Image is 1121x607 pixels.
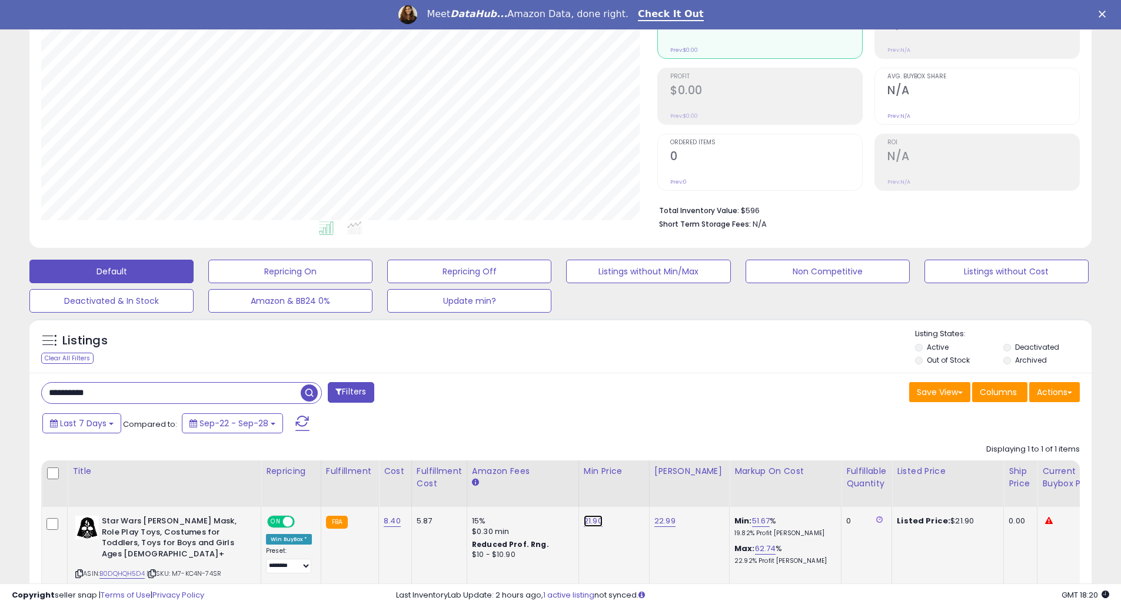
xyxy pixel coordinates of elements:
[887,112,910,120] small: Prev: N/A
[472,539,549,549] b: Reduced Prof. Rng.
[62,333,108,349] h5: Listings
[670,47,698,54] small: Prev: $0.00
[12,589,55,601] strong: Copyright
[734,465,836,477] div: Markup on Cost
[1062,589,1109,601] span: 2025-10-7 18:20 GMT
[41,353,94,364] div: Clear All Filters
[266,465,316,477] div: Repricing
[887,74,1079,80] span: Avg. Buybox Share
[326,516,348,529] small: FBA
[1015,355,1047,365] label: Archived
[29,260,194,283] button: Default
[427,8,628,20] div: Meet Amazon Data, done right.
[897,516,994,526] div: $21.90
[654,515,676,527] a: 22.99
[396,590,1109,601] div: Last InventoryLab Update: 2 hours ago, not synced.
[887,84,1079,99] h2: N/A
[670,112,698,120] small: Prev: $0.00
[417,516,458,526] div: 5.87
[208,289,372,313] button: Amazon & BB24 0%
[909,382,970,402] button: Save View
[972,382,1027,402] button: Columns
[924,260,1089,283] button: Listings without Cost
[42,413,121,433] button: Last 7 Days
[755,543,776,555] a: 62.74
[746,260,910,283] button: Non Competitive
[268,517,283,527] span: ON
[1099,11,1110,18] div: Close
[12,590,204,601] div: seller snap | |
[980,386,1017,398] span: Columns
[72,465,256,477] div: Title
[734,529,832,538] p: 19.82% Profit [PERSON_NAME]
[208,260,372,283] button: Repricing On
[734,515,752,526] b: Min:
[417,465,462,490] div: Fulfillment Cost
[152,589,204,601] a: Privacy Policy
[472,550,570,560] div: $10 - $10.90
[398,5,417,24] img: Profile image for Georgie
[384,515,401,527] a: 8.40
[328,382,374,403] button: Filters
[293,517,312,527] span: OFF
[266,534,312,545] div: Win BuyBox *
[897,515,950,526] b: Listed Price:
[659,203,1071,217] li: $596
[101,589,151,601] a: Terms of Use
[670,140,862,146] span: Ordered Items
[887,47,910,54] small: Prev: N/A
[897,465,999,477] div: Listed Price
[472,526,570,537] div: $0.30 min
[887,150,1079,165] h2: N/A
[387,260,551,283] button: Repricing Off
[734,516,832,538] div: %
[1009,516,1028,526] div: 0.00
[266,547,312,573] div: Preset:
[60,417,107,429] span: Last 7 Days
[99,569,145,579] a: B0DQHQH5D4
[387,289,551,313] button: Update min?
[670,84,862,99] h2: $0.00
[730,460,841,507] th: The percentage added to the cost of goods (COGS) that forms the calculator for Min & Max prices.
[199,417,268,429] span: Sep-22 - Sep-28
[1042,465,1103,490] div: Current Buybox Price
[753,218,767,230] span: N/A
[734,543,755,554] b: Max:
[752,515,770,527] a: 51.67
[384,465,407,477] div: Cost
[670,74,862,80] span: Profit
[927,342,949,352] label: Active
[123,419,177,430] span: Compared to:
[472,477,479,488] small: Amazon Fees.
[670,178,687,185] small: Prev: 0
[670,150,862,165] h2: 0
[734,557,832,565] p: 22.92% Profit [PERSON_NAME]
[1009,465,1032,490] div: Ship Price
[450,8,507,19] i: DataHub...
[846,516,883,526] div: 0
[659,205,739,215] b: Total Inventory Value:
[543,589,594,601] a: 1 active listing
[734,543,832,565] div: %
[915,329,1092,340] p: Listing States:
[472,465,574,477] div: Amazon Fees
[584,515,603,527] a: 21.90
[887,178,910,185] small: Prev: N/A
[29,289,194,313] button: Deactivated & In Stock
[182,413,283,433] button: Sep-22 - Sep-28
[1015,342,1059,352] label: Deactivated
[75,516,99,539] img: 418UCa5H3+L._SL40_.jpg
[654,465,724,477] div: [PERSON_NAME]
[927,355,970,365] label: Out of Stock
[326,465,374,477] div: Fulfillment
[1029,382,1080,402] button: Actions
[986,444,1080,455] div: Displaying 1 to 1 of 1 items
[638,8,704,21] a: Check It Out
[566,260,730,283] button: Listings without Min/Max
[846,465,887,490] div: Fulfillable Quantity
[659,219,751,229] b: Short Term Storage Fees:
[102,516,245,562] b: Star Wars [PERSON_NAME] Mask, Role Play Toys, Costumes for Toddlers, Toys for Boys and Girls Ages...
[584,465,644,477] div: Min Price
[147,569,221,578] span: | SKU: M7-KC4N-74SR
[472,516,570,526] div: 15%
